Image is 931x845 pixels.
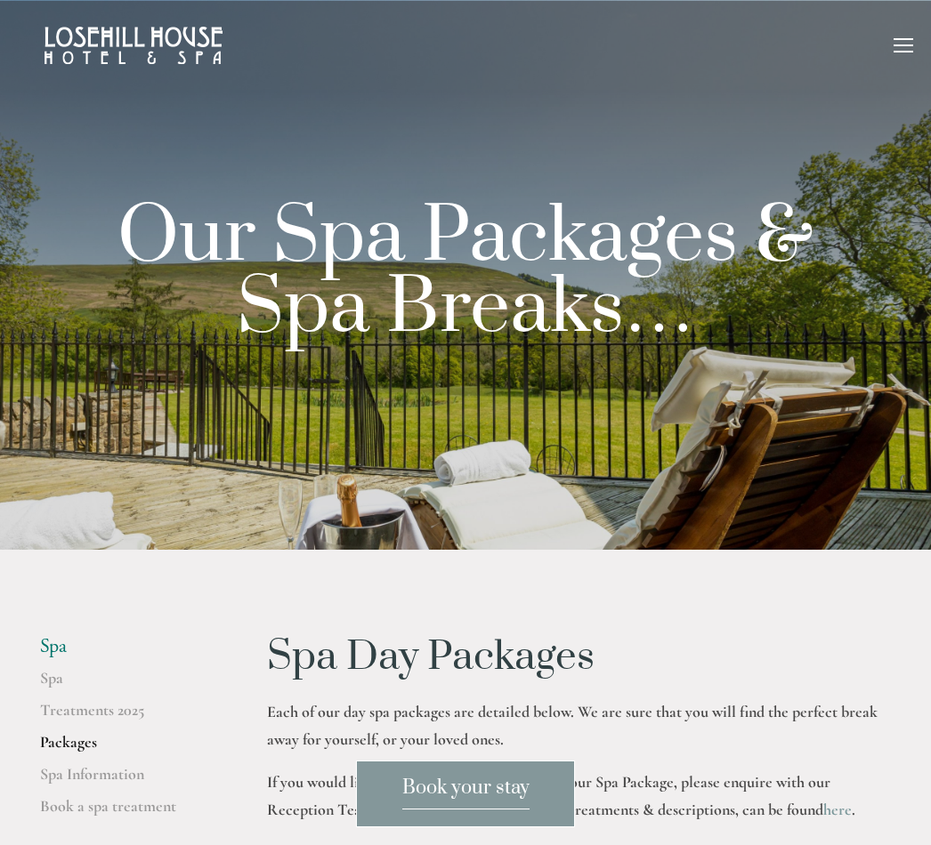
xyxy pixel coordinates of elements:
p: Our Spa Packages & Spa Breaks… [69,202,862,344]
a: Spa [40,668,210,700]
p: Each of our day spa packages are detailed below. We are sure that you will find the perfect break... [267,698,891,752]
a: Treatments 2025 [40,700,210,732]
li: Spa [40,635,210,658]
h1: Spa Day Packages [267,635,891,680]
a: Book your stay [356,760,575,827]
img: Losehill House [45,27,223,64]
a: Packages [40,732,210,764]
span: Book your stay [402,776,530,809]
